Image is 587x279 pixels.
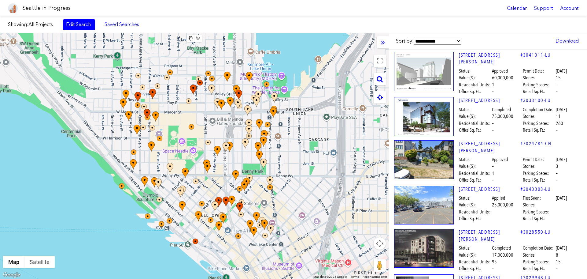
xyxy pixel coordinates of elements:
[523,156,555,163] span: Permit Date:
[459,177,491,183] span: Office Sq. Ft.:
[492,81,494,88] span: 1
[459,163,491,170] span: Value ($):
[556,265,558,272] span: –
[63,19,95,30] a: Edit Search
[8,21,57,28] label: Showing:
[556,120,563,127] span: 260
[523,177,555,183] span: Retail Sq. Ft.:
[556,245,567,251] span: [DATE]
[523,202,555,208] span: Stories:
[8,3,18,13] img: favicon-96x96.png
[459,186,521,193] a: [STREET_ADDRESS]
[28,21,53,27] span: All Projects
[414,38,461,45] select: Sort by:
[556,258,561,265] span: 15
[556,74,561,81] span: 15
[556,127,558,134] span: –
[24,256,55,268] button: Show satellite imagery
[556,106,567,113] span: [DATE]
[2,271,22,279] a: Open this area in Google Maps (opens a new window)
[556,113,561,120] span: 11
[2,271,22,279] img: Google
[556,177,558,183] span: –
[23,4,71,12] h1: Seattle in Progress
[523,74,555,81] span: Stories:
[459,68,491,74] span: Status:
[313,275,347,278] span: Map data ©2025 Google
[459,195,491,202] span: Status:
[374,55,386,67] button: Toggle fullscreen view
[374,259,386,272] button: Drag Pegman onto the map to open Street View
[523,252,555,258] span: Stories:
[459,229,521,243] a: [STREET_ADDRESS][PERSON_NAME]
[459,97,521,104] a: [STREET_ADDRESS]
[556,163,558,170] span: 3
[459,245,491,251] span: Status:
[492,120,494,127] span: –
[194,35,202,42] button: Draw a shape
[3,256,24,268] button: Show street map
[459,156,491,163] span: Status:
[523,209,555,215] span: Parking Spaces:
[556,252,558,258] span: 8
[459,202,491,208] span: Value ($):
[492,74,513,81] span: 60,000,000
[459,52,521,66] a: [STREET_ADDRESS][PERSON_NAME]
[492,113,513,120] span: 75,000,000
[521,52,551,58] a: #3041311-LU
[556,88,558,95] span: –
[363,275,387,278] a: Report a map error
[459,140,521,154] a: [STREET_ADDRESS][PERSON_NAME]
[523,195,555,202] span: First Seen:
[394,229,454,268] img: 1.jpg
[556,81,558,88] span: –
[492,68,508,74] span: Approved
[523,81,555,88] span: Parking Spaces:
[523,120,555,127] span: Parking Spaces:
[394,97,454,136] img: 50.jpg
[523,106,555,113] span: Completion Date:
[459,113,491,120] span: Value ($):
[492,202,513,208] span: 25,000,000
[459,120,491,127] span: Residential Units:
[523,68,555,74] span: Permit Date:
[523,127,555,134] span: Retail Sq. Ft.:
[492,245,511,251] span: Completed
[459,127,491,134] span: Office Sq. Ft.:
[523,163,555,170] span: Stories:
[394,140,454,179] img: 506_WARD_ST_SEATTLE.jpg
[523,88,555,95] span: Retail Sq. Ft.:
[492,156,508,163] span: Approved
[492,163,494,170] span: –
[459,215,491,222] span: Office Sq. Ft.:
[459,209,491,215] span: Residential Units:
[459,74,491,81] span: Value ($):
[396,38,461,45] label: Sort by:
[556,195,567,202] span: [DATE]
[492,252,513,258] span: 17,000,000
[523,113,555,120] span: Stories:
[459,81,491,88] span: Residential Units:
[523,265,555,272] span: Retail Sq. Ft.:
[492,88,494,95] span: –
[101,19,142,30] a: Saved Searches
[552,36,582,46] a: Download
[523,170,555,177] span: Parking Spaces:
[394,52,454,91] img: 73.jpg
[459,88,491,95] span: Office Sq. Ft.:
[523,245,555,251] span: Completion Date:
[459,252,491,258] span: Value ($):
[523,215,555,222] span: Retail Sq. Ft.:
[492,127,494,134] span: –
[492,177,494,183] span: –
[556,156,567,163] span: [DATE]
[492,170,494,177] span: 1
[521,229,551,236] a: #3028550-LU
[492,106,511,113] span: Completed
[350,275,359,278] a: Terms
[521,186,551,193] a: #3043303-LU
[492,195,505,202] span: Applied
[459,258,491,265] span: Residential Units:
[492,265,494,272] span: –
[394,186,454,225] img: 318_5TH_AVE_N_SEATTLE.jpg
